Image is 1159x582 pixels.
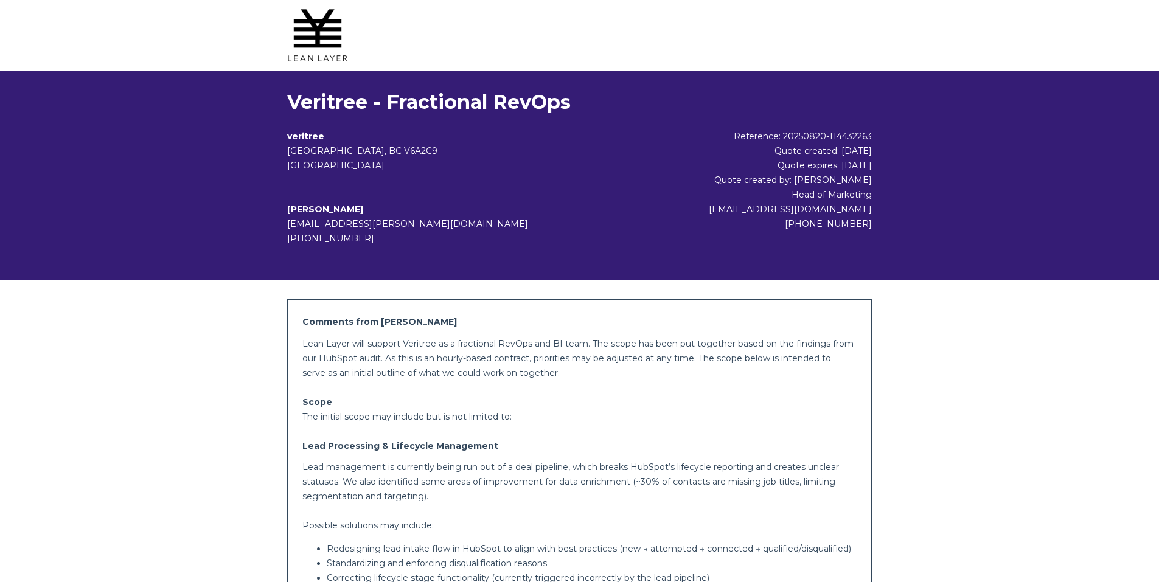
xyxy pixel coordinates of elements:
p: The initial scope may include but is not limited to: [302,409,857,424]
p: Redesigning lead intake flow in HubSpot to align with best practices (new → attempted → connected... [327,541,857,556]
strong: Lead Processing & Lifecycle Management [302,440,498,451]
span: [PHONE_NUMBER] [287,233,374,244]
strong: Scope [302,397,332,407]
div: Quote expires: [DATE] [609,158,872,173]
address: [GEOGRAPHIC_DATA], BC V6A2C9 [GEOGRAPHIC_DATA] [287,144,608,173]
span: Quote created by: [PERSON_NAME] Head of Marketing [EMAIL_ADDRESS][DOMAIN_NAME] [PHONE_NUMBER] [709,175,872,229]
h2: Comments from [PERSON_NAME] [302,314,857,329]
b: veritree [287,131,324,142]
div: Reference: 20250820-114432263 [609,129,872,144]
span: [EMAIL_ADDRESS][PERSON_NAME][DOMAIN_NAME] [287,218,528,229]
p: Lead management is currently being run out of a deal pipeline, which breaks HubSpot’s lifecycle r... [302,460,857,504]
h1: Veritree - Fractional RevOps [287,90,872,114]
div: Quote created: [DATE] [609,144,872,158]
b: [PERSON_NAME] [287,204,363,215]
img: Lean Layer [287,5,348,66]
p: Lean Layer will support Veritree as a fractional RevOps and BI team. The scope has been put toget... [302,336,857,380]
p: Possible solutions may include: [302,518,857,533]
p: Standardizing and enforcing disqualification reasons [327,556,857,570]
